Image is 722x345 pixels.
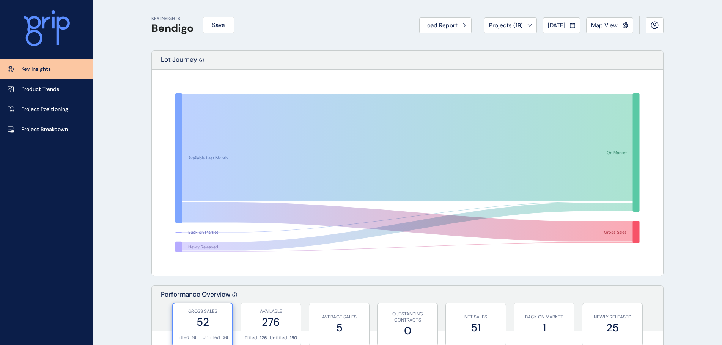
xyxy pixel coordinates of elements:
[177,308,228,315] p: GROSS SALES
[223,334,228,341] p: 36
[245,335,257,341] p: Titled
[591,22,618,29] span: Map View
[177,334,189,341] p: Titled
[484,17,537,33] button: Projects (19)
[586,17,633,33] button: Map View
[313,314,365,320] p: AVERAGE SALES
[161,55,197,69] p: Lot Journey
[21,126,68,133] p: Project Breakdown
[586,314,639,320] p: NEWLY RELEASED
[518,320,570,335] label: 1
[21,106,68,113] p: Project Positioning
[203,334,220,341] p: Untitled
[381,323,434,338] label: 0
[381,311,434,324] p: OUTSTANDING CONTRACTS
[245,315,297,329] label: 276
[203,17,234,33] button: Save
[21,66,51,73] p: Key Insights
[270,335,287,341] p: Untitled
[518,314,570,320] p: BACK ON MARKET
[450,314,502,320] p: NET SALES
[424,22,458,29] span: Load Report
[419,17,472,33] button: Load Report
[151,16,193,22] p: KEY INSIGHTS
[548,22,565,29] span: [DATE]
[151,22,193,35] h1: Bendigo
[192,334,197,341] p: 16
[260,335,267,341] p: 126
[586,320,639,335] label: 25
[245,308,297,315] p: AVAILABLE
[450,320,502,335] label: 51
[212,21,225,29] span: Save
[21,86,59,93] p: Product Trends
[313,320,365,335] label: 5
[489,22,523,29] span: Projects ( 19 )
[290,335,297,341] p: 150
[543,17,580,33] button: [DATE]
[161,290,230,331] p: Performance Overview
[177,315,228,329] label: 52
